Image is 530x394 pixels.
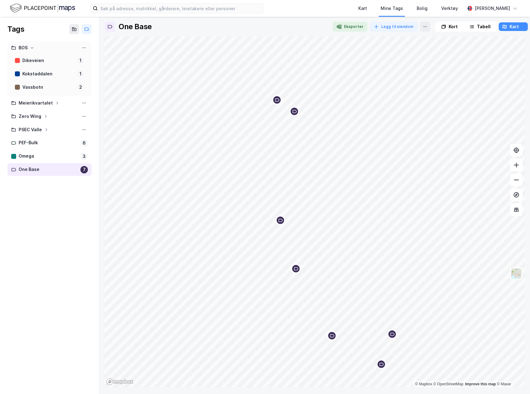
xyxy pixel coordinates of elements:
[11,54,88,67] a: Dikeveien1
[106,378,134,385] a: Mapbox homepage
[80,139,88,147] div: 6
[465,382,496,386] a: Improve this map
[499,364,530,394] iframe: Chat Widget
[377,360,386,369] div: Map marker
[497,382,511,386] a: Maxar
[11,68,88,80] a: Kokstaddalen1
[22,83,74,91] div: Vassbotn
[327,331,337,340] div: Map marker
[290,107,299,116] div: Map marker
[441,5,458,12] div: Verktøy
[510,23,519,30] div: Kart
[77,57,84,64] div: 1
[19,113,41,120] div: Zero Wing
[475,5,510,12] div: [PERSON_NAME]
[272,95,282,105] div: Map marker
[119,22,152,32] div: One Base
[333,22,367,32] button: Eksporter
[19,166,78,173] div: One Base
[7,24,24,34] div: Tags
[19,139,78,147] div: PEF-Bulk
[370,22,418,32] button: Legg til eiendom
[22,57,74,65] div: Dikeveien
[387,329,397,339] div: Map marker
[381,5,403,12] div: Mine Tags
[22,70,74,78] div: Kokstaddalen
[510,268,522,280] img: Z
[7,137,92,149] a: PEF-Bulk6
[7,150,92,163] a: Omega3
[19,126,42,134] div: PSEC Valle
[11,81,88,94] a: Vassbotn2
[7,163,92,176] a: One Base7
[19,152,78,160] div: Omega
[433,382,464,386] a: OpenStreetMap
[358,5,367,12] div: Kart
[77,83,84,91] div: 2
[477,23,491,30] div: Tabell
[415,382,432,386] a: Mapbox
[80,166,88,173] div: 7
[19,99,53,107] div: Meierikvartalet
[417,5,428,12] div: Bolig
[80,153,88,160] div: 3
[449,23,458,30] div: Kort
[98,4,264,13] input: Søk på adresse, matrikkel, gårdeiere, leietakere eller personer
[291,264,301,273] div: Map marker
[10,3,75,14] img: logo.f888ab2527a4732fd821a326f86c7f29.svg
[104,37,525,387] canvas: Map
[77,70,84,78] div: 1
[276,216,285,225] div: Map marker
[19,44,28,52] div: BOS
